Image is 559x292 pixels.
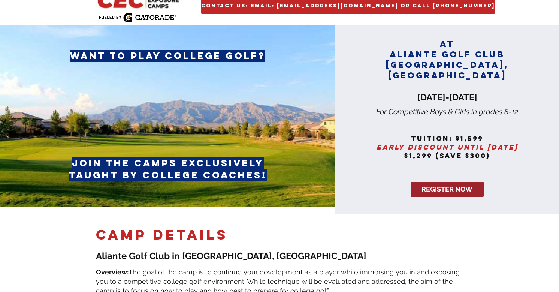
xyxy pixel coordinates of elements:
span: Early discount until [DATE] [377,143,518,151]
span: join the camps exclusively taught by college coaches! [69,157,267,181]
span: Contact Us: Email: [EMAIL_ADDRESS][DOMAIN_NAME] or Call [PHONE_NUMBER] [201,3,495,9]
span: REGISTER NOW [421,184,472,194]
span: Overview:​ [96,268,129,276]
span: AT aliante golf club [GEOGRAPHIC_DATA], [GEOGRAPHIC_DATA] [386,39,508,81]
span: Aliante Golf Club in [GEOGRAPHIC_DATA], [GEOGRAPHIC_DATA] [96,250,366,261]
span: camp DETAILS [96,226,228,243]
img: Fueled by Gatorade.png [99,12,176,22]
span: $1,299 (save $300) [404,151,490,160]
span: tuition: $1,599 [411,134,483,143]
a: REGISTER NOW [411,182,484,197]
span: want to play college golf? [70,50,265,62]
span: [DATE]-[DATE] [417,92,477,103]
span: For Competitive Boys & Girls in grades 8-12 [376,107,518,116]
